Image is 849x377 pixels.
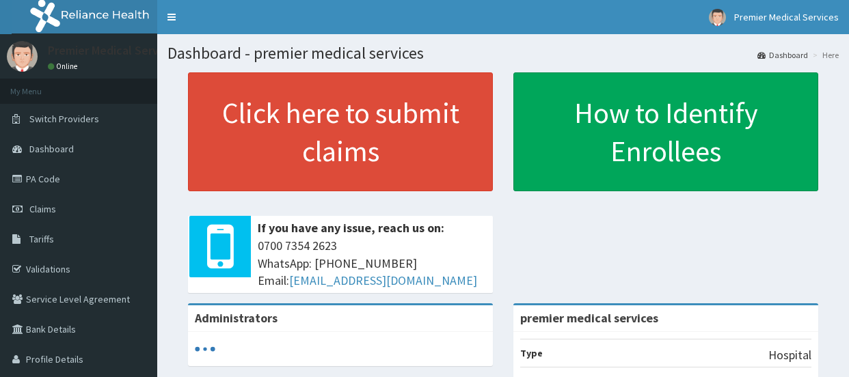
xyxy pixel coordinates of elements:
span: Switch Providers [29,113,99,125]
a: [EMAIL_ADDRESS][DOMAIN_NAME] [289,273,477,288]
span: Dashboard [29,143,74,155]
img: User Image [709,9,726,26]
svg: audio-loading [195,339,215,359]
b: If you have any issue, reach us on: [258,220,444,236]
span: 0700 7354 2623 WhatsApp: [PHONE_NUMBER] Email: [258,237,486,290]
li: Here [809,49,839,61]
span: Claims [29,203,56,215]
img: User Image [7,41,38,72]
a: How to Identify Enrollees [513,72,818,191]
span: Premier Medical Services [734,11,839,23]
h1: Dashboard - premier medical services [167,44,839,62]
p: Hospital [768,346,811,364]
a: Dashboard [757,49,808,61]
a: Click here to submit claims [188,72,493,191]
a: Online [48,61,81,71]
b: Administrators [195,310,278,326]
p: Premier Medical Services [48,44,180,57]
span: Tariffs [29,233,54,245]
strong: premier medical services [520,310,658,326]
b: Type [520,347,543,359]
